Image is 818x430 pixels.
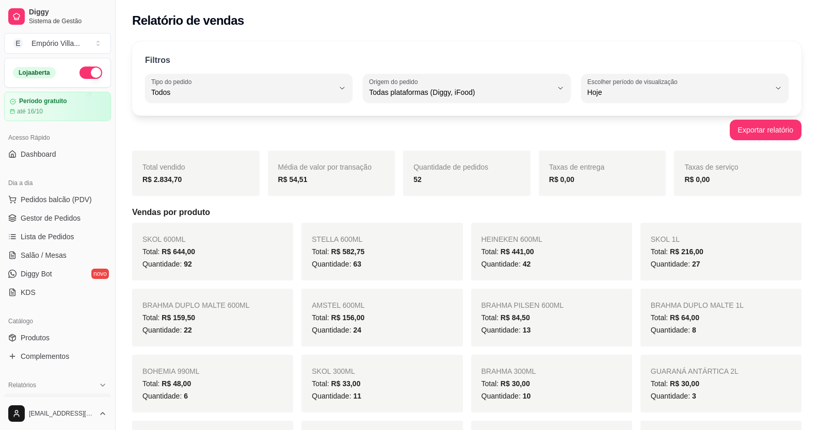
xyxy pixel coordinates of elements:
[29,409,94,418] span: [EMAIL_ADDRESS][DOMAIN_NAME]
[651,301,744,309] span: BRAHMA DUPLO MALTE 1L
[13,67,56,78] div: Loja aberta
[482,326,531,334] span: Quantidade:
[413,175,422,184] strong: 52
[4,129,111,146] div: Acesso Rápido
[142,379,191,388] span: Total:
[353,260,361,268] span: 63
[482,301,564,309] span: BRAHMA PILSEN 600ML
[142,313,195,322] span: Total:
[670,247,703,256] span: R$ 216,00
[142,301,249,309] span: BRAHMA DUPLO MALTE 600ML
[21,250,67,260] span: Salão / Mesas
[21,269,52,279] span: Diggy Bot
[142,326,192,334] span: Quantidade:
[29,17,107,25] span: Sistema de Gestão
[4,210,111,226] a: Gestor de Pedidos
[4,4,111,29] a: DiggySistema de Gestão
[482,235,542,243] span: HEINEKEN 600ML
[331,247,365,256] span: R$ 582,75
[21,287,36,297] span: KDS
[501,379,530,388] span: R$ 30,00
[331,379,361,388] span: R$ 33,00
[142,392,188,400] span: Quantidade:
[8,381,36,389] span: Relatórios
[331,313,365,322] span: R$ 156,00
[413,163,488,171] span: Quantidade de pedidos
[684,163,738,171] span: Taxas de serviço
[4,247,111,263] a: Salão / Mesas
[482,313,530,322] span: Total:
[4,33,111,54] button: Select a team
[692,392,696,400] span: 3
[369,77,421,86] label: Origem do pedido
[4,146,111,162] a: Dashboard
[21,231,74,242] span: Lista de Pedidos
[651,367,739,375] span: GUARANÁ ANTÁRTICA 2L
[21,149,56,159] span: Dashboard
[651,260,700,268] span: Quantidade:
[549,175,574,184] strong: R$ 0,00
[21,396,89,407] span: Relatórios de vendas
[312,367,355,375] span: SKOL 300ML
[670,313,699,322] span: R$ 64,00
[482,392,531,400] span: Quantidade:
[151,77,195,86] label: Tipo do pedido
[549,163,604,171] span: Taxas de entrega
[730,120,801,140] button: Exportar relatório
[4,92,111,121] a: Período gratuitoaté 16/10
[151,87,334,97] span: Todos
[651,235,680,243] span: SKOL 1L
[312,247,364,256] span: Total:
[684,175,710,184] strong: R$ 0,00
[670,379,699,388] span: R$ 30,00
[587,87,770,97] span: Hoje
[21,333,50,343] span: Produtos
[162,379,191,388] span: R$ 48,00
[142,247,195,256] span: Total:
[482,367,536,375] span: BRAHMA 300ML
[353,392,361,400] span: 11
[4,329,111,346] a: Produtos
[312,235,362,243] span: STELLA 600ML
[4,348,111,365] a: Complementos
[4,175,111,191] div: Dia a dia
[132,206,801,219] h5: Vendas por produto
[523,326,531,334] span: 13
[363,74,570,103] button: Origem do pedidoTodas plataformas (Diggy, iFood)
[482,260,531,268] span: Quantidade:
[142,260,192,268] span: Quantidade:
[312,301,364,309] span: AMSTEL 600ML
[4,393,111,410] a: Relatórios de vendas
[651,392,696,400] span: Quantidade:
[501,313,530,322] span: R$ 84,50
[312,313,364,322] span: Total:
[184,326,192,334] span: 22
[482,379,530,388] span: Total:
[651,379,699,388] span: Total:
[29,8,107,17] span: Diggy
[278,175,308,184] strong: R$ 54,51
[184,260,192,268] span: 92
[142,175,182,184] strong: R$ 2.834,70
[312,260,361,268] span: Quantidade:
[651,313,699,322] span: Total:
[19,97,67,105] article: Período gratuito
[4,313,111,329] div: Catálogo
[142,367,200,375] span: BOHEMIA 990ML
[651,247,703,256] span: Total:
[4,228,111,245] a: Lista de Pedidos
[21,351,69,361] span: Complementos
[142,163,185,171] span: Total vendido
[581,74,789,103] button: Escolher período de visualizaçãoHoje
[162,247,195,256] span: R$ 644,00
[651,326,696,334] span: Quantidade:
[353,326,361,334] span: 24
[4,284,111,301] a: KDS
[4,266,111,282] a: Diggy Botnovo
[132,12,244,29] h2: Relatório de vendas
[142,235,186,243] span: SKOL 600ML
[21,213,81,223] span: Gestor de Pedidos
[13,38,23,48] span: E
[21,194,92,205] span: Pedidos balcão (PDV)
[184,392,188,400] span: 6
